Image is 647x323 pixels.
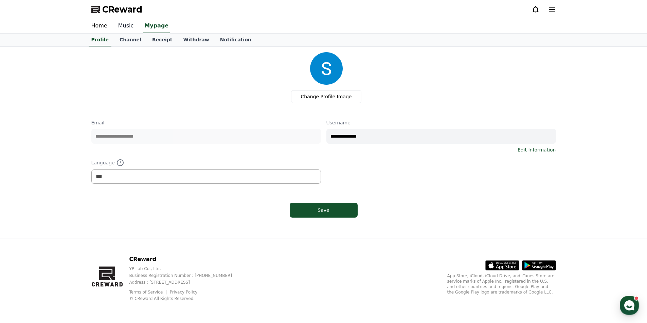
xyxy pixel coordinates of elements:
a: Edit Information [518,146,556,153]
img: profile_image [310,52,343,85]
span: Settings [101,225,117,230]
a: Withdraw [178,34,214,46]
span: Home [17,225,29,230]
a: Home [86,19,113,33]
div: Save [303,207,344,214]
p: Business Registration Number : [PHONE_NUMBER] [129,273,243,278]
a: Channel [114,34,147,46]
p: CReward [129,255,243,263]
a: Terms of Service [129,290,168,295]
p: Username [326,119,556,126]
a: CReward [91,4,142,15]
a: Messages [45,215,88,232]
a: Music [113,19,139,33]
p: Email [91,119,321,126]
a: Notification [215,34,257,46]
span: Messages [56,225,76,231]
a: Home [2,215,45,232]
a: Profile [89,34,111,46]
span: CReward [102,4,142,15]
button: Save [290,203,358,218]
label: Change Profile Image [291,90,362,103]
a: Privacy Policy [170,290,198,295]
p: © CReward All Rights Reserved. [129,296,243,301]
p: Language [91,159,321,167]
p: YP Lab Co., Ltd. [129,266,243,271]
a: Receipt [147,34,178,46]
a: Mypage [143,19,170,33]
a: Settings [88,215,130,232]
p: Address : [STREET_ADDRESS] [129,280,243,285]
p: App Store, iCloud, iCloud Drive, and iTunes Store are service marks of Apple Inc., registered in ... [447,273,556,295]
